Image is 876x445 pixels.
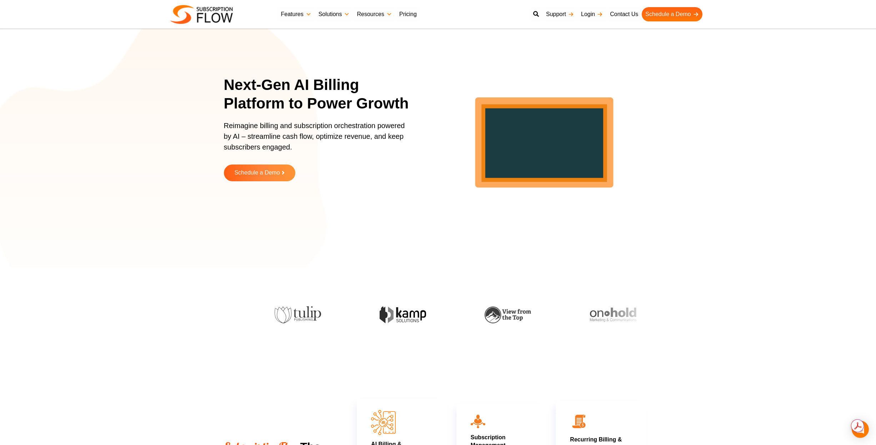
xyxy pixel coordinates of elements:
p: Reimagine billing and subscription orchestration powered by AI – streamline cash flow, optimize r... [224,120,410,160]
img: Subscriptionflow [170,5,233,24]
a: Features [277,7,315,21]
img: 02 [570,413,588,430]
img: icon10 [471,415,485,428]
a: Solutions [315,7,354,21]
img: tulip-publishing [274,306,320,323]
a: Login [577,7,606,21]
img: AI Billing & Subscription Managements [371,410,396,435]
h1: Next-Gen AI Billing Platform to Power Growth [224,76,419,113]
span: Schedule a Demo [234,170,280,176]
a: Pricing [396,7,420,21]
a: Resources [353,7,395,21]
a: Contact Us [606,7,642,21]
img: view-from-the-top [484,307,531,323]
a: Schedule a Demo [642,7,702,21]
a: Schedule a Demo [224,165,295,181]
a: Support [542,7,577,21]
img: onhold-marketing [589,308,636,322]
img: kamp-solution [379,307,425,323]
